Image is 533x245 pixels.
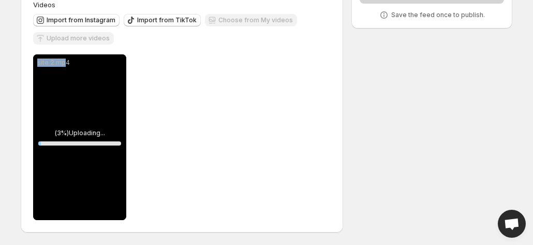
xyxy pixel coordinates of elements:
[124,14,201,26] button: Import from TikTok
[137,16,197,24] span: Import from TikTok
[33,1,55,9] span: Videos
[47,16,115,24] span: Import from Instagram
[37,59,122,67] p: site 2.mp4
[498,210,526,238] div: Open chat
[33,14,120,26] button: Import from Instagram
[391,11,485,19] p: Save the feed once to publish.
